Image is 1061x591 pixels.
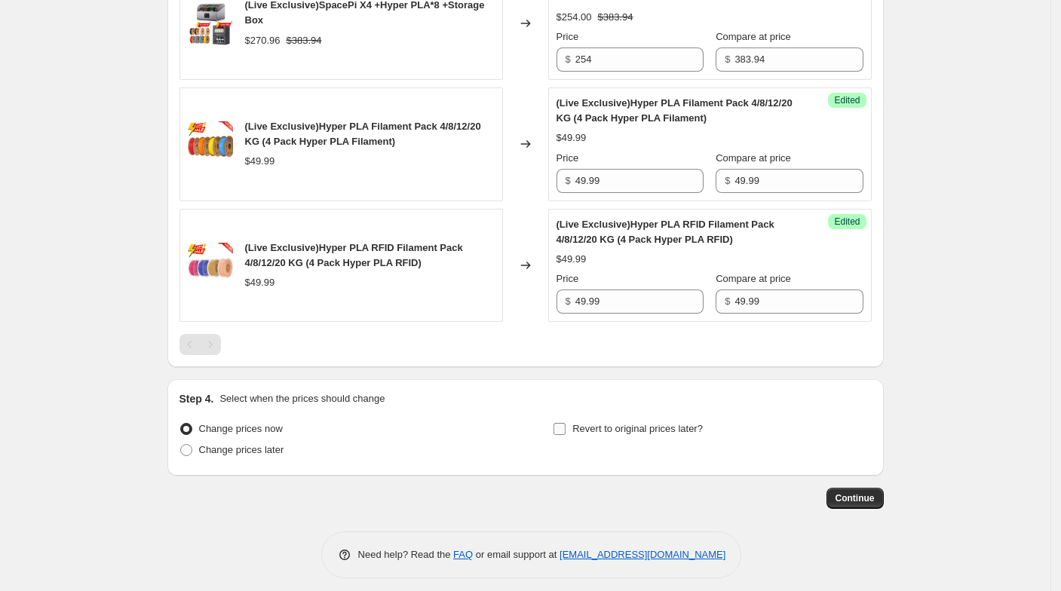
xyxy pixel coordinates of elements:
span: Price [557,31,579,42]
nav: Pagination [179,334,221,355]
span: Price [557,152,579,164]
span: (Live Exclusive)Hyper PLA RFID Filament Pack 4/8/12/20 KG (4 Pack Hyper PLA RFID) [557,219,774,245]
h2: Step 4. [179,391,214,406]
span: Change prices later [199,444,284,455]
span: Compare at price [716,152,791,164]
img: 11_01_1_7c1671a1-1d71-4c77-9964-dc55202c52cd_80x.png [188,243,233,288]
div: $49.99 [245,275,275,290]
span: Edited [834,216,860,228]
a: FAQ [453,549,473,560]
span: Change prices now [199,423,283,434]
button: Continue [826,488,884,509]
span: Revert to original prices later? [572,423,703,434]
span: or email support at [473,549,560,560]
span: (Live Exclusive)Hyper PLA RFID Filament Pack 4/8/12/20 KG (4 Pack Hyper PLA RFID) [245,242,463,268]
span: (Live Exclusive)Hyper PLA Filament Pack 4/8/12/20 KG (4 Pack Hyper PLA Filament) [245,121,481,147]
span: $ [725,175,730,186]
span: Need help? Read the [358,549,454,560]
span: Edited [834,94,860,106]
strike: $383.94 [598,10,633,25]
a: [EMAIL_ADDRESS][DOMAIN_NAME] [560,549,725,560]
span: $ [725,54,730,65]
div: $49.99 [245,154,275,169]
div: $49.99 [557,252,587,267]
div: $49.99 [557,130,587,145]
span: $ [566,54,571,65]
span: $ [725,295,730,307]
strike: $383.94 [287,33,322,48]
img: 11_02_131bbb1a-3ba1-4707-864d-840da699fcf5_80x.png [188,121,233,167]
span: (Live Exclusive)Hyper PLA Filament Pack 4/8/12/20 KG (4 Pack Hyper PLA Filament) [557,97,793,124]
span: Compare at price [716,31,791,42]
span: $ [566,175,571,186]
span: Compare at price [716,273,791,284]
img: 20250903-154219_80x.png [188,1,233,46]
div: $254.00 [557,10,592,25]
span: Continue [836,492,875,504]
span: Price [557,273,579,284]
span: $ [566,295,571,307]
p: Select when the prices should change [219,391,385,406]
div: $270.96 [245,33,281,48]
